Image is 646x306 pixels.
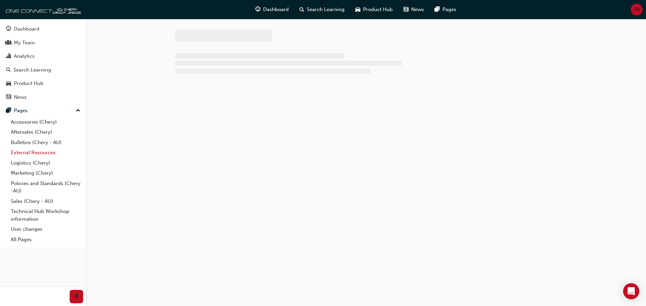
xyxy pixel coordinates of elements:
[3,91,83,103] a: News
[8,196,83,207] a: Sales (Chery - AU)
[623,283,639,299] div: Open Intercom Messenger
[8,147,83,158] a: External Resources
[8,206,83,224] a: Technical Hub Workshop information
[13,66,51,74] div: Search Learning
[363,6,393,13] span: Product Hub
[411,6,424,13] span: News
[250,3,294,16] a: guage-iconDashboard
[633,6,641,13] span: JW
[6,26,11,32] span: guage-icon
[8,168,83,178] a: Marketing (Chery)
[3,77,83,90] a: Product Hub
[263,6,289,13] span: Dashboard
[429,3,462,16] a: pages-iconPages
[8,158,83,168] a: Logistics (Chery)
[355,5,360,14] span: car-icon
[8,178,83,196] a: Policies and Standards (Chery -AU)
[6,67,11,73] span: search-icon
[76,106,80,115] span: up-icon
[6,94,11,100] span: news-icon
[6,81,11,87] span: car-icon
[299,5,304,14] span: search-icon
[14,80,43,87] div: Product Hub
[8,224,83,234] a: User changes
[3,104,83,117] button: Pages
[631,4,643,15] button: JW
[14,93,27,101] div: News
[403,5,408,14] span: news-icon
[14,39,35,47] div: My Team
[6,53,11,59] span: chart-icon
[307,6,345,13] span: Search Learning
[398,3,429,16] a: news-iconNews
[3,37,83,49] a: My Team
[350,3,398,16] a: car-iconProduct Hub
[6,40,11,46] span: people-icon
[3,3,81,16] img: oneconnect
[8,137,83,148] a: Bulletins (Chery - AU)
[14,107,28,115] div: Pages
[6,108,11,114] span: pages-icon
[442,6,456,13] span: Pages
[3,23,83,35] a: Dashboard
[3,64,83,76] a: Search Learning
[8,234,83,245] a: All Pages
[3,21,83,104] button: DashboardMy TeamAnalyticsSearch LearningProduct HubNews
[8,117,83,127] a: Accessories (Chery)
[8,127,83,137] a: Aftersales (Chery)
[3,50,83,62] a: Analytics
[74,293,79,301] span: prev-icon
[14,25,39,33] div: Dashboard
[255,5,260,14] span: guage-icon
[435,5,440,14] span: pages-icon
[14,52,35,60] div: Analytics
[294,3,350,16] a: search-iconSearch Learning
